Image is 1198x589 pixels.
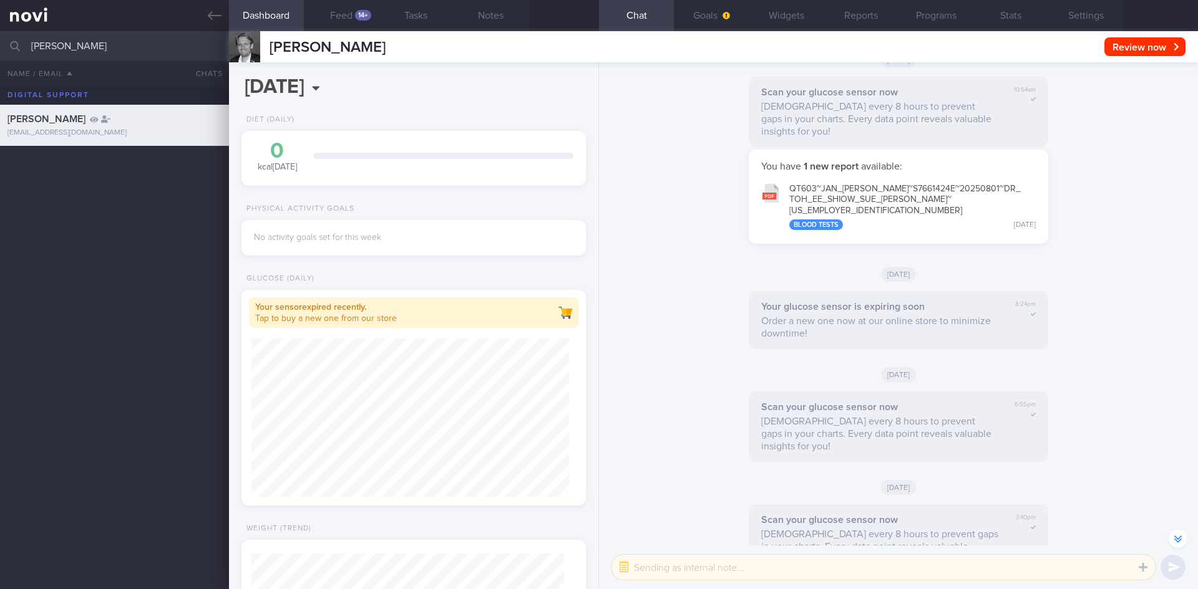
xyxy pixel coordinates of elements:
span: [PERSON_NAME] [7,114,85,124]
p: Order a new one now at our online store to minimize downtime! [761,315,998,340]
div: No activity goals set for this week [254,232,573,244]
span: 3:40pm [1016,514,1036,522]
span: [PERSON_NAME] [270,40,386,55]
button: Review now [1104,37,1186,56]
span: 10:54am [1014,86,1036,94]
div: Physical Activity Goals [241,204,354,214]
span: [DATE] [881,480,917,495]
div: Weight (Trend) [241,524,311,534]
strong: Scan your glucose sensor now [761,87,898,97]
div: 14+ [355,10,371,21]
div: Diet (Daily) [241,115,295,125]
button: Chats [179,61,229,86]
div: 0 [254,140,301,162]
strong: Your glucose sensor is expiring soon [761,302,925,312]
strong: Scan your glucose sensor now [761,402,898,412]
div: [DATE] [1014,221,1036,230]
div: QT603~JAN_ [PERSON_NAME]~S7661424E~20250801~DR_ TOH_ EE_ SHIOW_ SUE_ [PERSON_NAME]~[US_EMPLOYER_I... [789,184,1036,231]
span: 8:24pm [1015,300,1036,309]
button: QT603~JAN_[PERSON_NAME]~S7661424E~20250801~DR_TOH_EE_SHIOW_SUE_[PERSON_NAME]~[US_EMPLOYER_IDENTIF... [755,176,1042,237]
div: kcal [DATE] [254,140,301,173]
p: You have available: [761,160,1036,173]
span: [DATE] [881,267,917,282]
span: 6:55pm [1015,401,1036,409]
div: Glucose (Daily) [241,274,314,284]
strong: Scan your glucose sensor now [761,515,898,525]
div: Blood Tests [789,219,843,230]
p: [DEMOGRAPHIC_DATA] every 8 hours to prevent gaps in your charts. Every data point reveals valuabl... [761,415,997,453]
p: [DEMOGRAPHIC_DATA] every 8 hours to prevent gaps in your charts. Every data point reveals valuabl... [761,100,996,138]
div: [EMAIL_ADDRESS][DOMAIN_NAME] [7,128,222,138]
strong: 1 new report [801,161,861,171]
p: [DEMOGRAPHIC_DATA] every 8 hours to prevent gaps in your charts. Every data point reveals valuabl... [761,528,998,565]
span: [DATE] [881,367,917,382]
